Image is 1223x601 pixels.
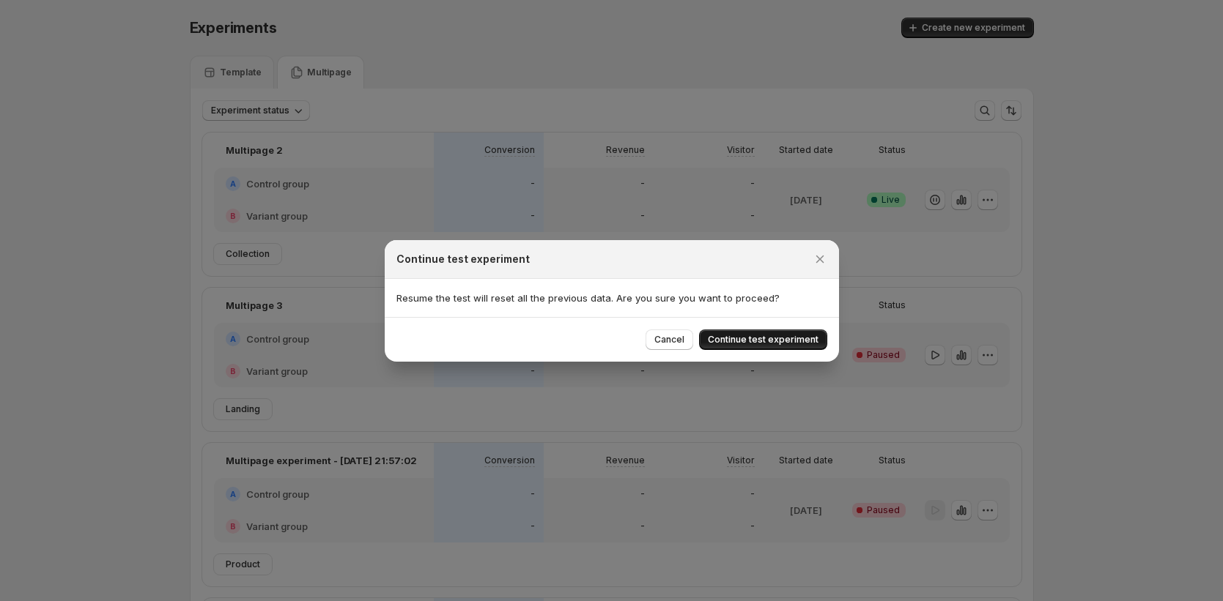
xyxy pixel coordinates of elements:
h2: Continue test experiment [396,252,530,266]
button: Cancel [646,329,693,350]
span: Cancel [654,334,684,346]
span: Continue test experiment [708,334,819,346]
p: Resume the test will reset all the previous data. Are you sure you want to proceed? [396,291,827,305]
button: Continue test experiment [699,329,827,350]
button: Close [810,249,830,269]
